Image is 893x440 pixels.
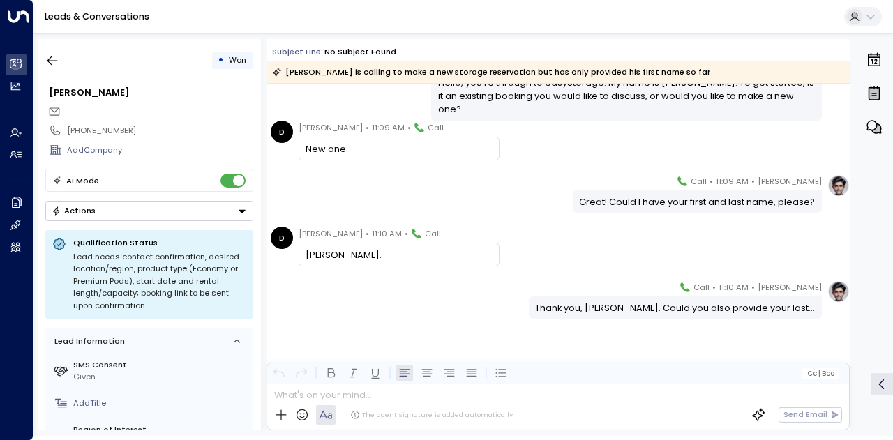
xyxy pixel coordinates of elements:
span: • [751,174,755,188]
div: AddTitle [73,397,248,409]
div: • [218,50,224,70]
div: Actions [52,206,96,215]
div: Button group with a nested menu [45,201,253,221]
span: • [405,227,408,241]
label: Region of Interest [73,424,248,436]
div: Lead needs contact confirmation, desired location/region, product type (Economy or Premium Pods),... [73,251,246,312]
button: Cc|Bcc [802,368,839,379]
span: • [751,280,755,294]
span: Call [693,280,710,294]
div: New one. [306,142,492,155]
span: Call [428,121,444,135]
span: Cc Bcc [807,370,834,377]
span: • [366,227,369,241]
div: AI Mode [66,174,99,188]
span: 11:10 AM [372,227,402,241]
label: SMS Consent [73,359,248,371]
div: [PERSON_NAME] is calling to make a new storage reservation but has only provided his first name s... [272,65,710,79]
p: Qualification Status [73,237,246,248]
div: Given [73,371,248,383]
a: Leads & Conversations [45,10,149,22]
span: - [66,106,70,117]
span: Won [229,54,246,66]
img: profile-logo.png [827,280,850,303]
span: 11:10 AM [719,280,749,294]
button: Undo [271,365,287,381]
span: [PERSON_NAME] [299,121,363,135]
span: | [818,370,820,377]
span: 11:09 AM [716,174,749,188]
span: • [710,174,713,188]
span: Call [425,227,441,241]
span: • [712,280,716,294]
div: D [271,121,293,143]
div: Hello, you're through to easyStorage. My name is [PERSON_NAME]. To get started, is it an existing... [438,76,816,116]
span: • [366,121,369,135]
div: [PERSON_NAME]. [306,248,492,261]
span: Call [691,174,707,188]
button: Actions [45,201,253,221]
button: Redo [293,365,310,381]
span: • [407,121,411,135]
div: Lead Information [50,335,125,347]
img: profile-logo.png [827,174,850,197]
div: D [271,227,293,249]
span: Subject Line: [272,46,323,57]
div: Thank you, [PERSON_NAME]. Could you also provide your last... [535,301,815,314]
div: The agent signature is added automatically [350,410,513,420]
span: [PERSON_NAME] [299,227,363,241]
div: [PERSON_NAME] [49,86,253,99]
div: Great! Could I have your first and last name, please? [579,195,815,208]
div: AddCompany [67,144,253,156]
span: 11:09 AM [372,121,405,135]
div: [PHONE_NUMBER] [67,125,253,137]
span: [PERSON_NAME] [758,280,822,294]
span: [PERSON_NAME] [758,174,822,188]
div: No subject found [324,46,396,58]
